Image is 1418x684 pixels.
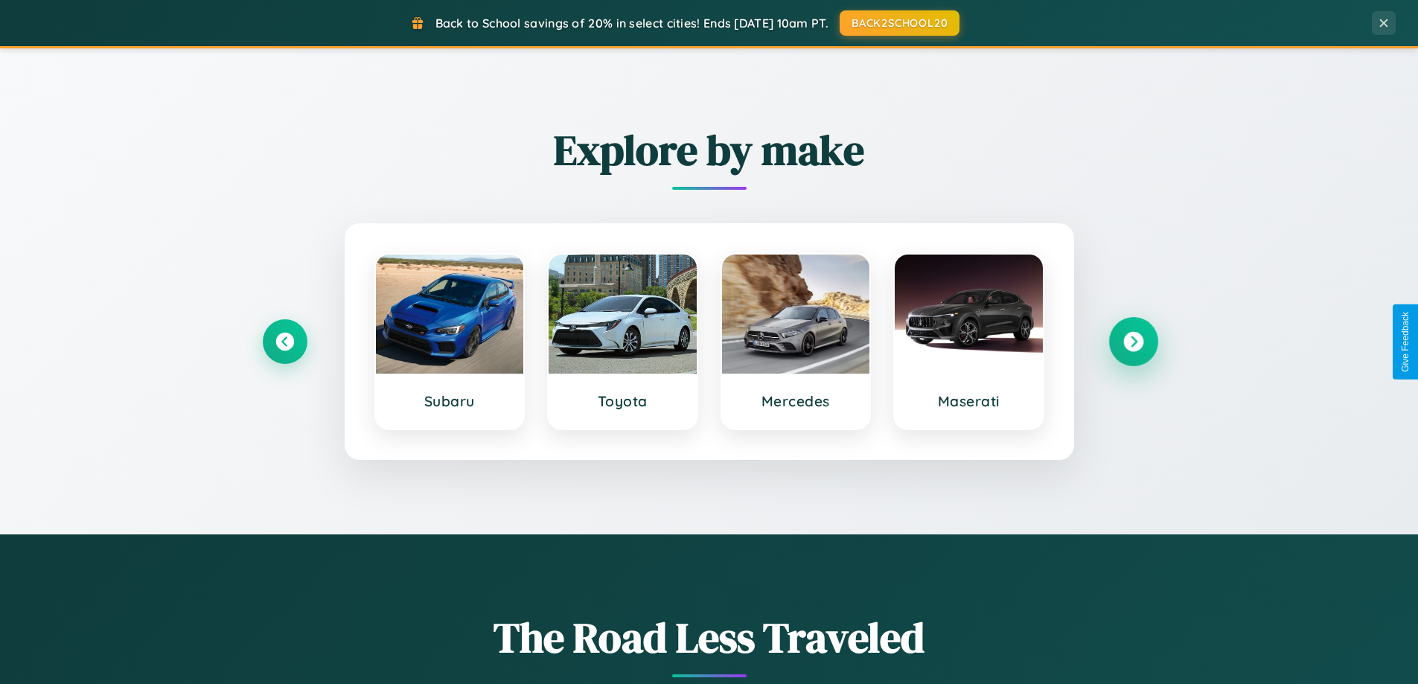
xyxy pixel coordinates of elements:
[263,121,1156,179] h2: Explore by make
[391,392,509,410] h3: Subaru
[910,392,1028,410] h3: Maserati
[563,392,682,410] h3: Toyota
[840,10,959,36] button: BACK2SCHOOL20
[435,16,828,31] span: Back to School savings of 20% in select cities! Ends [DATE] 10am PT.
[263,609,1156,666] h1: The Road Less Traveled
[737,392,855,410] h3: Mercedes
[1400,312,1411,372] div: Give Feedback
